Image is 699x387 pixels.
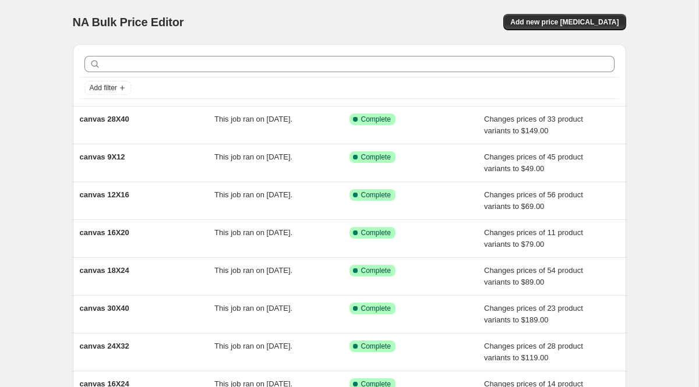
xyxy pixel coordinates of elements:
[484,152,583,173] span: Changes prices of 45 product variants to $49.00
[214,152,292,161] span: This job ran on [DATE].
[80,190,129,199] span: canvas 12X16
[484,190,583,211] span: Changes prices of 56 product variants to $69.00
[80,228,129,237] span: canvas 16X20
[484,115,583,135] span: Changes prices of 33 product variants to $149.00
[361,304,391,313] span: Complete
[361,152,391,162] span: Complete
[80,342,129,350] span: canvas 24X32
[503,14,626,30] button: Add new price [MEDICAL_DATA]
[510,17,619,27] span: Add new price [MEDICAL_DATA]
[484,342,583,362] span: Changes prices of 28 product variants to $119.00
[214,190,292,199] span: This job ran on [DATE].
[84,81,131,95] button: Add filter
[361,342,391,351] span: Complete
[80,304,129,313] span: canvas 30X40
[484,266,583,286] span: Changes prices of 54 product variants to $89.00
[361,266,391,275] span: Complete
[484,304,583,324] span: Changes prices of 23 product variants to $189.00
[90,83,117,93] span: Add filter
[80,266,129,275] span: canvas 18X24
[214,266,292,275] span: This job ran on [DATE].
[361,190,391,200] span: Complete
[361,115,391,124] span: Complete
[484,228,583,248] span: Changes prices of 11 product variants to $79.00
[80,152,125,161] span: canvas 9X12
[214,342,292,350] span: This job ran on [DATE].
[73,16,184,29] span: NA Bulk Price Editor
[80,115,129,123] span: canvas 28X40
[361,228,391,237] span: Complete
[214,115,292,123] span: This job ran on [DATE].
[214,228,292,237] span: This job ran on [DATE].
[214,304,292,313] span: This job ran on [DATE].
